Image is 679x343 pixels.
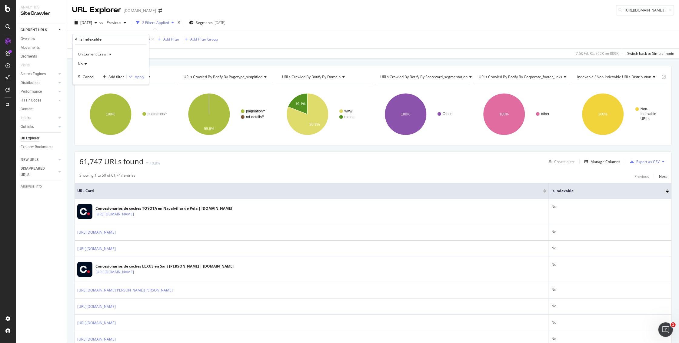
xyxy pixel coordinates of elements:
[150,161,160,166] div: +0.8%
[163,37,179,42] div: Add Filter
[77,229,116,235] a: [URL][DOMAIN_NAME]
[77,336,116,342] a: [URL][DOMAIN_NAME]
[100,74,124,80] button: Add filter
[77,204,92,219] img: main image
[77,188,542,194] span: URL Card
[551,262,669,267] div: No
[641,107,648,111] text: Non-
[443,112,452,116] text: Other
[551,204,669,209] div: No
[21,135,63,142] a: Url Explorer
[571,88,667,141] svg: A chart.
[551,245,669,251] div: No
[21,144,63,150] a: Explorer Bookmarks
[551,336,669,341] div: No
[134,18,176,28] button: 2 Filters Applied
[659,173,667,180] button: Next
[479,74,562,79] span: URLs Crawled By Botify By corporate_footer_links
[21,5,62,10] div: Analytics
[276,88,371,141] div: A chart.
[21,88,57,95] a: Performance
[21,71,46,77] div: Search Engines
[127,74,144,80] button: Apply
[282,74,341,79] span: URLs Crawled By Botify By domain
[582,158,620,165] button: Manage Columns
[21,106,34,112] div: Content
[196,20,213,25] span: Segments
[577,74,651,79] span: Indexable / Non-Indexable URLs distribution
[627,51,674,56] div: Switch back to Simple mode
[551,287,669,292] div: No
[158,8,162,13] div: arrow-right-arrow-left
[21,97,57,104] a: HTTP Codes
[21,27,57,33] a: CURRENT URLS
[182,36,218,43] button: Add Filter Group
[21,157,38,163] div: NEW URLS
[176,20,181,26] div: times
[21,183,42,190] div: Analysis Info
[104,20,121,25] span: Previous
[77,320,116,326] a: [URL][DOMAIN_NAME]
[79,88,174,141] svg: A chart.
[190,37,218,42] div: Add Filter Group
[21,124,57,130] a: Outlinks
[95,206,232,211] div: Concesionarios de coches TOYOTA en Navalvillar de Pela | [DOMAIN_NAME]
[95,264,234,269] div: Concesionarios de coches LEXUS en Sant [PERSON_NAME] | [DOMAIN_NAME]
[142,20,169,25] div: 2 Filters Applied
[106,112,115,116] text: 100%
[21,71,57,77] a: Search Engines
[21,165,57,178] a: DISAPPEARED URLS
[21,80,57,86] a: Distribution
[21,10,62,17] div: SiteCrawler
[634,174,649,179] div: Previous
[546,157,574,166] button: Create alert
[178,88,272,141] svg: A chart.
[625,49,674,58] button: Switch back to Simple mode
[78,52,107,57] span: On Current Crawl
[295,102,305,106] text: 19.1%
[551,320,669,325] div: No
[658,322,673,337] iframe: Intercom live chat
[21,62,36,68] a: Visits
[135,74,144,79] div: Apply
[95,269,134,275] a: [URL][DOMAIN_NAME]
[473,88,567,141] div: A chart.
[108,74,124,79] div: Add filter
[379,72,477,82] h4: URLs Crawled By Botify By scorecard_segmentation
[551,303,669,309] div: No
[628,157,660,166] button: Export as CSV
[598,112,608,116] text: 100%
[21,62,30,68] div: Visits
[634,173,649,180] button: Previous
[21,106,63,112] a: Content
[155,36,179,43] button: Add Filter
[21,183,63,190] a: Analysis Info
[83,74,94,79] div: Cancel
[21,115,31,121] div: Inlinks
[104,18,128,28] button: Previous
[148,112,167,116] text: pagination/*
[641,112,656,116] text: Indexable
[21,53,63,60] a: Segments
[636,159,660,164] div: Export as CSV
[551,229,669,235] div: No
[374,88,469,141] svg: A chart.
[21,36,63,42] a: Overview
[99,20,104,25] span: vs
[21,88,42,95] div: Performance
[281,72,366,82] h4: URLs Crawled By Botify By domain
[72,18,99,28] button: [DATE]
[591,159,620,164] div: Manage Columns
[541,112,549,116] text: other
[616,5,674,15] input: Find a URL
[21,97,41,104] div: HTTP Codes
[576,51,620,56] div: 7.63 % URLs ( 62K on 809K )
[21,144,53,150] div: Explorer Bookmarks
[344,109,352,113] text: www
[21,157,57,163] a: NEW URLS
[21,53,37,60] div: Segments
[79,156,144,166] span: 61,747 URLs found
[671,322,676,327] span: 1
